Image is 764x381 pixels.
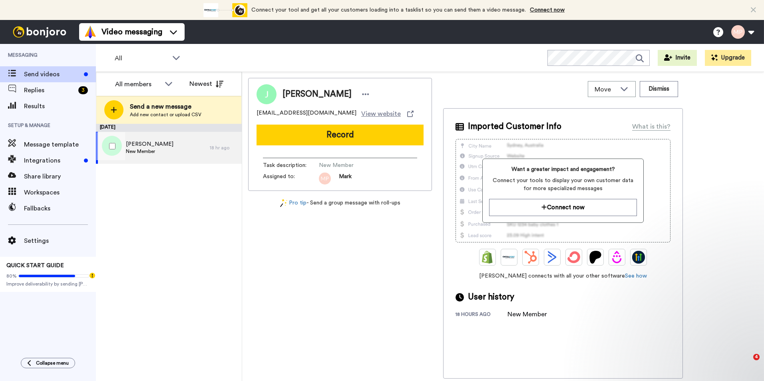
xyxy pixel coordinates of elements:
span: [EMAIL_ADDRESS][DOMAIN_NAME] [257,109,356,119]
span: Want a greater impact and engagement? [489,165,637,173]
img: Image of James Couch [257,84,277,104]
a: See how [625,273,647,279]
span: [PERSON_NAME] [126,140,173,148]
div: 18 hr ago [210,145,238,151]
span: View website [361,109,401,119]
img: ActiveCampaign [546,251,559,264]
span: Integrations [24,156,81,165]
span: 80% [6,273,17,279]
span: Add new contact or upload CSV [130,111,201,118]
span: [PERSON_NAME] [283,88,352,100]
button: Collapse menu [21,358,75,368]
iframe: Intercom live chat [737,354,756,373]
button: Invite [658,50,697,66]
span: Replies [24,85,75,95]
span: Results [24,101,96,111]
span: Connect your tools to display your own customer data for more specialized messages [489,177,637,192]
button: Upgrade [705,50,751,66]
img: magic-wand.svg [280,199,287,207]
img: bj-logo-header-white.svg [10,26,70,38]
img: ConvertKit [567,251,580,264]
a: Connect now [530,7,565,13]
a: View website [361,109,414,119]
span: [PERSON_NAME] connects with all your other software [456,272,670,280]
div: New Member [507,310,547,319]
img: GoHighLevel [632,251,645,264]
img: Drip [611,251,623,264]
div: 3 [78,86,88,94]
span: Collapse menu [36,360,69,366]
span: Workspaces [24,188,96,197]
span: Task description : [263,161,319,169]
button: Record [257,125,424,145]
img: Hubspot [524,251,537,264]
span: Improve deliverability by sending [PERSON_NAME]’s from your own email [6,281,90,287]
span: New Member [126,148,173,155]
span: Settings [24,236,96,246]
div: [DATE] [96,124,242,132]
div: - Send a group message with roll-ups [248,199,432,207]
div: What is this? [632,122,670,131]
span: Imported Customer Info [468,121,561,133]
img: Ontraport [503,251,515,264]
span: 4 [753,354,760,360]
div: All members [115,79,161,89]
button: Connect now [489,199,637,216]
span: Video messaging [101,26,162,38]
img: Patreon [589,251,602,264]
span: Connect your tool and get all your customers loading into a tasklist so you can send them a video... [251,7,526,13]
span: Move [595,85,616,94]
span: New Member [319,161,395,169]
button: Dismiss [640,81,678,97]
span: Fallbacks [24,204,96,213]
span: User history [468,291,514,303]
a: Pro tip [280,199,306,207]
span: Send a new message [130,102,201,111]
img: mp.png [319,173,331,185]
span: Share library [24,172,96,181]
div: animation [203,3,247,17]
img: vm-color.svg [84,26,97,38]
img: Shopify [481,251,494,264]
span: Send videos [24,69,81,79]
span: QUICK START GUIDE [6,263,64,268]
span: Assigned to: [263,173,319,185]
span: Mark [339,173,352,185]
span: All [115,54,168,63]
div: Tooltip anchor [89,272,96,279]
div: 18 hours ago [456,311,507,319]
button: Newest [183,76,229,92]
span: Message template [24,140,96,149]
